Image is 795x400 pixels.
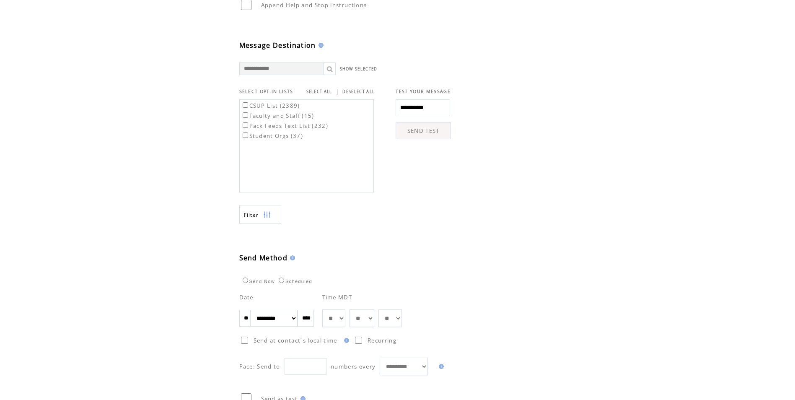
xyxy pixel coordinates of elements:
label: Send Now [241,279,275,284]
label: Scheduled [277,279,312,284]
input: Student Orgs (37) [243,132,248,138]
span: Date [239,294,254,301]
span: Show filters [244,211,259,218]
img: filters.png [263,205,271,224]
a: DESELECT ALL [342,89,375,94]
span: Message Destination [239,41,316,50]
a: SHOW SELECTED [340,66,378,72]
input: Send Now [243,278,248,283]
img: help.gif [316,43,324,48]
span: Send at contact`s local time [254,337,337,344]
label: Faculty and Staff (15) [241,112,314,119]
input: Pack Feeds Text List (232) [243,122,248,128]
a: SEND TEST [396,122,451,139]
img: help.gif [436,364,444,369]
span: TEST YOUR MESSAGE [396,88,451,94]
a: Filter [239,205,281,224]
label: Student Orgs (37) [241,132,303,140]
span: Send Method [239,253,288,262]
a: SELECT ALL [306,89,332,94]
span: numbers every [331,363,375,370]
span: Time MDT [322,294,352,301]
input: Faculty and Staff (15) [243,112,248,118]
input: CSUP List (2389) [243,102,248,108]
img: help.gif [287,255,295,260]
span: SELECT OPT-IN LISTS [239,88,293,94]
img: help.gif [342,338,349,343]
span: Pace: Send to [239,363,280,370]
label: Pack Feeds Text List (232) [241,122,329,130]
span: Append Help and Stop instructions [261,1,367,9]
label: CSUP List (2389) [241,102,300,109]
input: Scheduled [279,278,284,283]
span: Recurring [368,337,396,344]
span: | [336,88,339,95]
